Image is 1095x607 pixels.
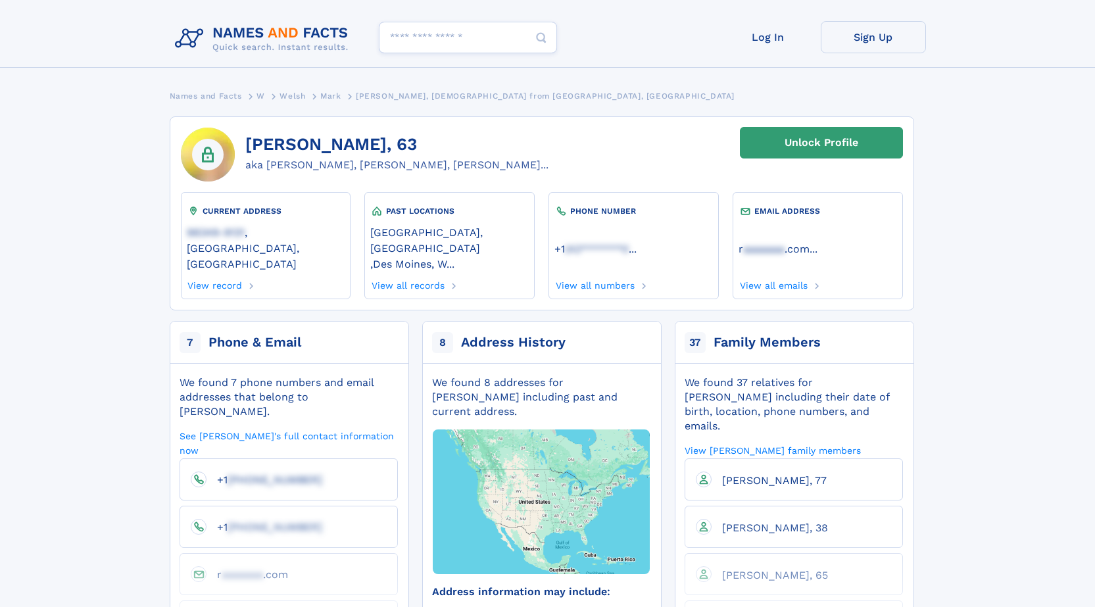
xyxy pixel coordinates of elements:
div: PAST LOCATIONS [370,205,528,218]
span: [PERSON_NAME], 65 [722,569,828,581]
span: 7 [180,332,201,353]
a: View all numbers [554,276,635,291]
span: aaaaaaa [743,243,785,255]
a: [PERSON_NAME], 65 [712,568,828,581]
a: +1[PHONE_NUMBER] [207,473,322,485]
span: Mark [320,91,341,101]
a: [GEOGRAPHIC_DATA], [GEOGRAPHIC_DATA] [370,225,528,255]
a: View record [187,276,243,291]
span: 8 [432,332,453,353]
span: [PHONE_NUMBER] [228,473,322,486]
div: Phone & Email [208,333,301,352]
a: View [PERSON_NAME] family members [685,444,861,456]
a: [PERSON_NAME], 77 [712,473,827,486]
div: PHONE NUMBER [554,205,712,218]
div: aka [PERSON_NAME], [PERSON_NAME], [PERSON_NAME]... [245,157,548,173]
a: Unlock Profile [740,127,903,158]
span: aaaaaaa [222,568,263,581]
div: We found 37 relatives for [PERSON_NAME] including their date of birth, location, phone numbers, a... [685,376,903,433]
span: [PERSON_NAME], 77 [722,474,827,487]
a: Sign Up [821,21,926,53]
div: , [370,218,528,276]
a: ... [554,243,712,255]
a: Names and Facts [170,87,242,104]
div: Address information may include: [432,585,650,599]
a: See [PERSON_NAME]'s full contact information now [180,429,398,456]
a: W [256,87,265,104]
div: EMAIL ADDRESS [739,205,896,218]
a: Log In [716,21,821,53]
span: Welsh [280,91,305,101]
span: [PERSON_NAME], 38 [722,522,828,534]
a: raaaaaaa.com [739,241,810,255]
a: [PERSON_NAME], 38 [712,521,828,533]
span: W [256,91,265,101]
a: raaaaaaa.com [207,568,288,580]
span: 37 [685,332,706,353]
input: search input [379,22,557,53]
div: Family Members [714,333,821,352]
a: View all emails [739,276,808,291]
a: View all records [370,276,445,291]
img: Logo Names and Facts [170,21,359,57]
span: [PHONE_NUMBER] [228,521,322,533]
div: CURRENT ADDRESS [187,205,345,218]
span: 98349-9131 [187,226,245,239]
span: [PERSON_NAME], [DEMOGRAPHIC_DATA] from [GEOGRAPHIC_DATA], [GEOGRAPHIC_DATA] [356,91,735,101]
button: Search Button [525,22,557,54]
a: +1[PHONE_NUMBER] [207,520,322,533]
div: We found 7 phone numbers and email addresses that belong to [PERSON_NAME]. [180,376,398,419]
a: Mark [320,87,341,104]
div: Unlock Profile [785,128,858,158]
a: Des Moines, W... [373,256,454,270]
h1: [PERSON_NAME], 63 [245,135,548,155]
div: Address History [461,333,566,352]
a: Welsh [280,87,305,104]
a: 98349-9131, [GEOGRAPHIC_DATA], [GEOGRAPHIC_DATA] [187,225,345,270]
div: We found 8 addresses for [PERSON_NAME] including past and current address. [432,376,650,419]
